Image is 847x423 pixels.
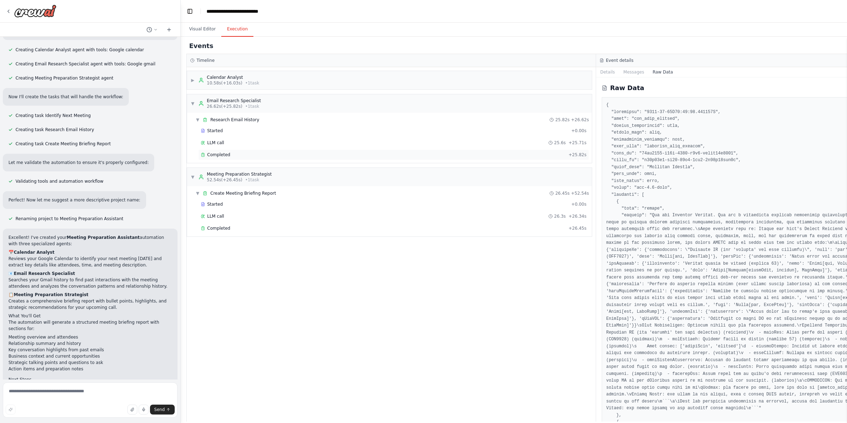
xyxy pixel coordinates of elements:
span: + 0.00s [571,201,587,207]
span: Send [154,407,165,412]
div: Meeting Preparation Strategist [207,171,272,177]
span: 25.82s [555,117,570,123]
span: 26.62s (+25.82s) [207,104,242,109]
span: Validating tools and automation workflow [16,178,103,184]
h3: Timeline [197,58,215,63]
h2: Raw Data [610,83,644,93]
span: + 26.45s [569,225,587,231]
p: The automation will generate a structured meeting briefing report with sections for: [8,319,172,332]
h2: 📧 [8,270,172,277]
span: ▼ [191,101,195,106]
button: Details [596,67,619,77]
span: + 52.54s [571,190,589,196]
span: Completed [207,225,230,231]
p: Perfect! Now let me suggest a more descriptive project name: [8,197,140,203]
span: 26.3s [554,213,566,219]
span: Research Email History [210,117,259,123]
li: Business context and current opportunities [8,353,172,359]
span: Started [207,128,223,134]
div: Calendar Analyst [207,75,259,80]
nav: breadcrumb [206,8,277,15]
span: • 1 task [245,104,259,109]
button: Raw Data [648,67,677,77]
button: Hide left sidebar [185,6,195,16]
li: Strategic talking points and questions to ask [8,359,172,366]
span: Started [207,201,223,207]
p: Excellent! I've created your automation with three specialized agents: [8,234,172,247]
strong: Calendar Analyst [14,250,54,255]
strong: Email Research Specialist [14,271,75,276]
span: + 0.00s [571,128,587,134]
span: Creating Calendar Analyst agent with tools: Google calendar [16,47,144,53]
li: Meeting overview and attendees [8,334,172,340]
h2: Next Steps [8,376,172,383]
strong: Meeting Preparation Strategist [14,292,89,297]
span: Creating Meeting Preparation Strategist agent [16,75,113,81]
p: Now I'll create the tasks that will handle the workflow: [8,94,123,100]
span: 52.54s (+26.45s) [207,177,242,183]
span: LLM call [207,140,224,146]
span: + 25.71s [569,140,587,146]
h2: 📅 [8,249,172,255]
button: Upload files [127,405,137,415]
li: Key conversation highlights from past emails [8,347,172,353]
span: 25.6s [554,140,566,146]
li: Action items and preparation notes [8,366,172,372]
span: ▶ [191,77,195,83]
button: Execution [221,22,253,37]
span: ▼ [196,117,200,123]
span: LLM call [207,213,224,219]
button: Messages [619,67,648,77]
button: Click to speak your automation idea [139,405,149,415]
button: Start a new chat [163,25,175,34]
span: Renaming project to Meeting Preparation Assistant [16,216,124,222]
p: Let me validate the automation to ensure it's properly configured: [8,159,149,166]
span: • 1 task [245,177,259,183]
span: Creating Email Research Specialist agent with tools: Google gmail [16,61,155,67]
span: 10.58s (+16.03s) [207,80,242,86]
span: • 1 task [245,80,259,86]
img: Logo [14,5,56,17]
span: ▼ [196,190,200,196]
h2: What You'll Get [8,313,172,319]
p: Reviews your Google Calendar to identify your next meeting [DATE] and extract key details like at... [8,255,172,268]
p: Creates a comprehensive briefing report with bullet points, highlights, and strategic recommendat... [8,298,172,311]
span: Create Meeting Briefing Report [210,190,276,196]
span: ▼ [191,174,195,180]
span: Creating task Research Email History [16,127,94,133]
button: Switch to previous chat [144,25,161,34]
h3: Event details [606,58,633,63]
span: Completed [207,152,230,158]
span: Creating task Create Meeting Briefing Report [16,141,111,147]
strong: Meeting Preparation Assistant [67,235,140,240]
p: Searches your Gmail history to find past interactions with the meeting attendees and analyzes the... [8,277,172,289]
span: + 25.82s [569,152,587,158]
h2: 📋 [8,292,172,298]
span: + 26.34s [569,213,587,219]
div: Email Research Specialist [207,98,261,104]
button: Visual Editor [184,22,221,37]
button: Send [150,405,175,415]
h2: Events [189,41,213,51]
li: Relationship summary and history [8,340,172,347]
span: Creating task Identify Next Meeting [16,113,91,118]
button: Improve this prompt [6,405,16,415]
span: 26.45s [555,190,570,196]
span: + 26.62s [571,117,589,123]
